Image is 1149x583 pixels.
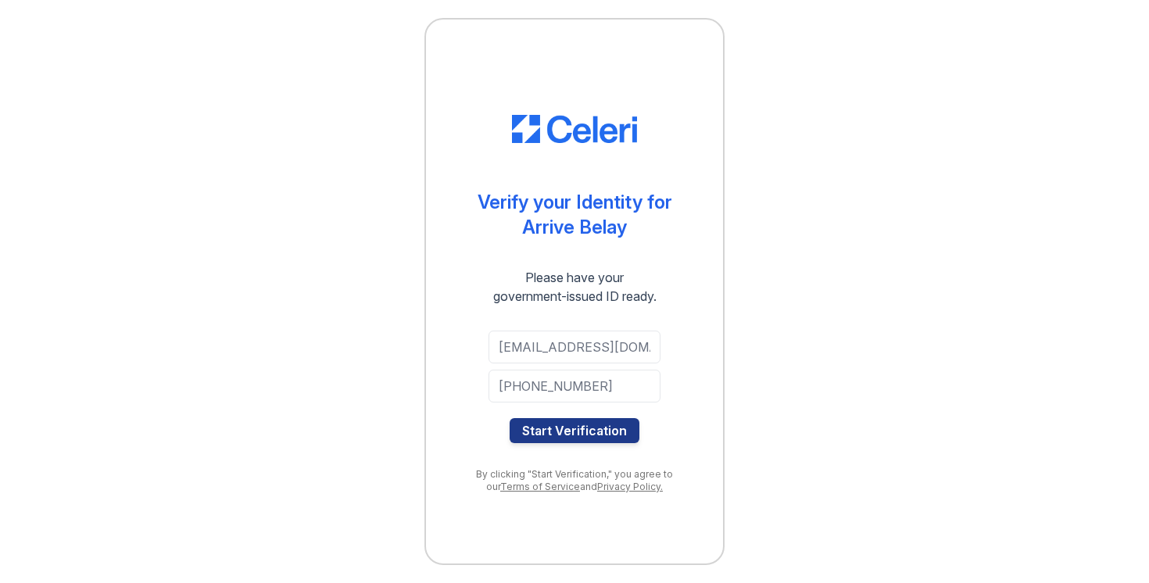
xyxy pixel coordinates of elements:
a: Terms of Service [500,481,580,492]
div: Verify your Identity for Arrive Belay [478,190,672,240]
button: Start Verification [510,418,639,443]
div: By clicking "Start Verification," you agree to our and [457,468,692,493]
input: Email [489,331,660,363]
div: Please have your government-issued ID ready. [465,268,685,306]
img: CE_Logo_Blue-a8612792a0a2168367f1c8372b55b34899dd931a85d93a1a3d3e32e68fde9ad4.png [512,115,637,143]
input: Phone [489,370,660,402]
a: Privacy Policy. [597,481,663,492]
